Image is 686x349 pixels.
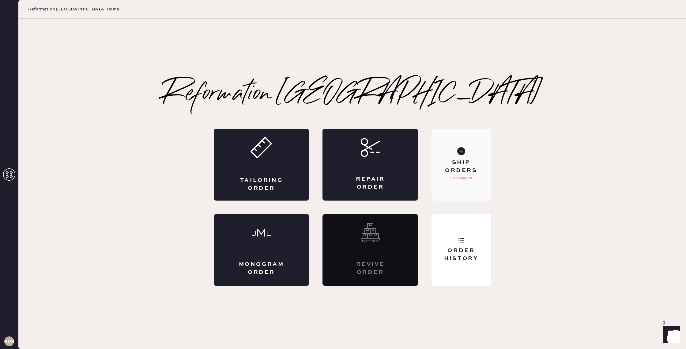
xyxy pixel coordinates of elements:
iframe: Front Chat [657,321,683,348]
div: Repair Order [347,175,394,191]
h2: Reformation [GEOGRAPHIC_DATA] [163,82,542,107]
div: Revive order [347,261,394,276]
div: Tailoring Order [238,177,285,192]
div: Order History [436,247,486,262]
div: Monogram Order [238,261,285,276]
span: Reformation [GEOGRAPHIC_DATA] Home [28,6,119,12]
p: 1 Unshipped [450,174,472,182]
h3: RBRA [4,339,14,343]
div: Ship Orders [436,159,486,174]
div: Interested? Contact us at care@hemster.co [322,214,418,286]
